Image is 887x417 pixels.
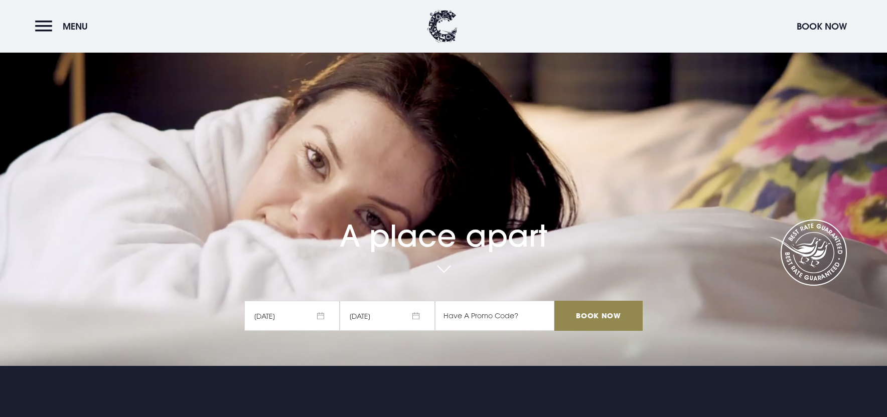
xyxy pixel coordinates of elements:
span: Menu [63,21,88,32]
input: Book Now [554,301,643,331]
input: Have A Promo Code? [435,301,554,331]
span: [DATE] [340,301,435,331]
h1: A place apart [244,192,643,254]
button: Menu [35,16,93,37]
img: Clandeboye Lodge [427,10,458,43]
button: Book Now [792,16,852,37]
span: [DATE] [244,301,340,331]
